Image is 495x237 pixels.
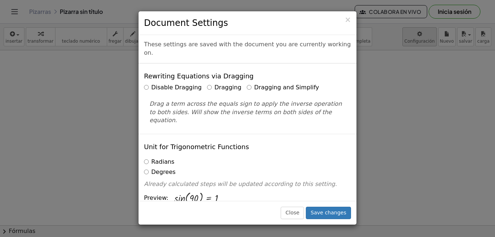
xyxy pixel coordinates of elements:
p: Drag a term across the equals sign to apply the inverse operation to both sides. Will show the in... [149,100,346,125]
div: These settings are saved with the document you are currently working on. [139,35,356,63]
button: Close [281,207,304,219]
button: Close [344,16,351,24]
p: Already calculated steps will be updated according to this setting. [144,180,351,189]
font: Disable Dragging [151,84,202,91]
input: Degrees [144,170,149,174]
h4: Unit for Trigonometric Functions [144,143,249,151]
font: Dragging and Simplify [254,84,319,91]
input: Dragging [207,85,212,90]
span: Preview: [144,194,168,202]
h3: Document Settings [144,17,351,29]
span: × [344,15,351,24]
font: Degrees [151,168,176,175]
font: Dragging [214,84,241,91]
button: Save changes [306,207,351,219]
input: Disable Dragging [144,85,149,90]
input: Dragging and Simplify [247,85,252,90]
h4: Rewriting Equations via Dragging [144,73,254,80]
font: Radians [151,158,174,165]
input: Radians [144,159,149,164]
